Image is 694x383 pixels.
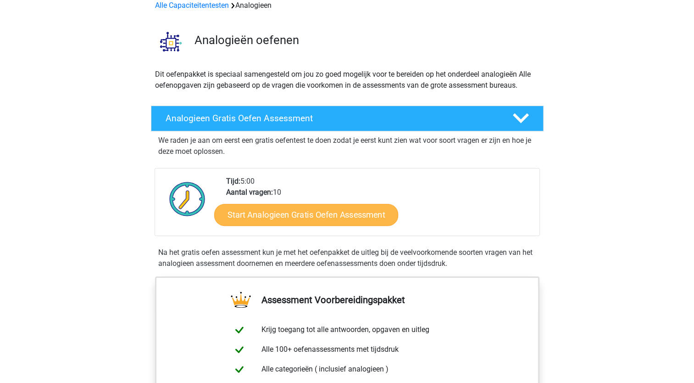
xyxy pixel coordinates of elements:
[166,113,498,124] h4: Analogieen Gratis Oefen Assessment
[214,203,398,225] a: Start Analogieen Gratis Oefen Assessment
[219,176,539,236] div: 5:00 10
[226,177,240,186] b: Tijd:
[164,176,211,222] img: Klok
[155,1,229,10] a: Alle Capaciteitentesten
[151,22,190,61] img: analogieen
[226,188,273,197] b: Aantal vragen:
[147,106,547,131] a: Analogieen Gratis Oefen Assessment
[155,247,540,269] div: Na het gratis oefen assessment kun je met het oefenpakket de uitleg bij de veelvoorkomende soorte...
[158,135,536,157] p: We raden je aan om eerst een gratis oefentest te doen zodat je eerst kunt zien wat voor soort vra...
[155,69,539,91] p: Dit oefenpakket is speciaal samengesteld om jou zo goed mogelijk voor te bereiden op het onderdee...
[194,33,536,47] h3: Analogieën oefenen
